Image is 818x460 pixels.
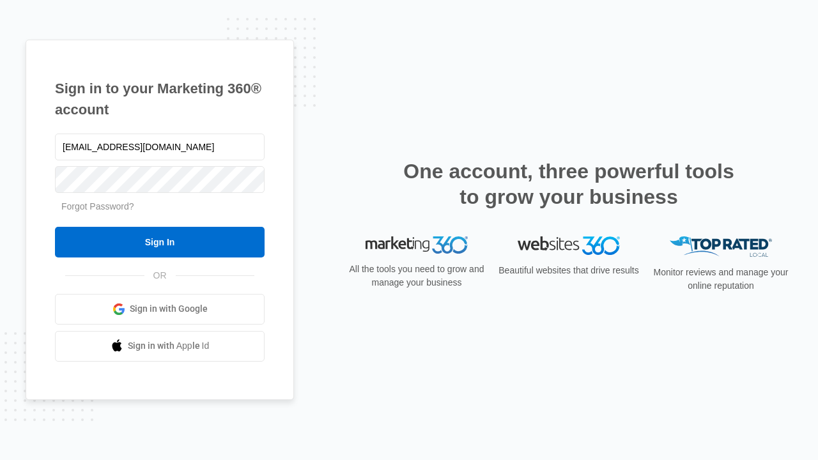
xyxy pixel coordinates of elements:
[55,331,265,362] a: Sign in with Apple Id
[366,236,468,254] img: Marketing 360
[61,201,134,211] a: Forgot Password?
[670,236,772,257] img: Top Rated Local
[144,269,176,282] span: OR
[55,134,265,160] input: Email
[399,158,738,210] h2: One account, three powerful tools to grow your business
[55,78,265,120] h1: Sign in to your Marketing 360® account
[55,227,265,257] input: Sign In
[649,266,792,293] p: Monitor reviews and manage your online reputation
[518,236,620,255] img: Websites 360
[128,339,210,353] span: Sign in with Apple Id
[130,302,208,316] span: Sign in with Google
[345,263,488,289] p: All the tools you need to grow and manage your business
[55,294,265,325] a: Sign in with Google
[497,264,640,277] p: Beautiful websites that drive results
